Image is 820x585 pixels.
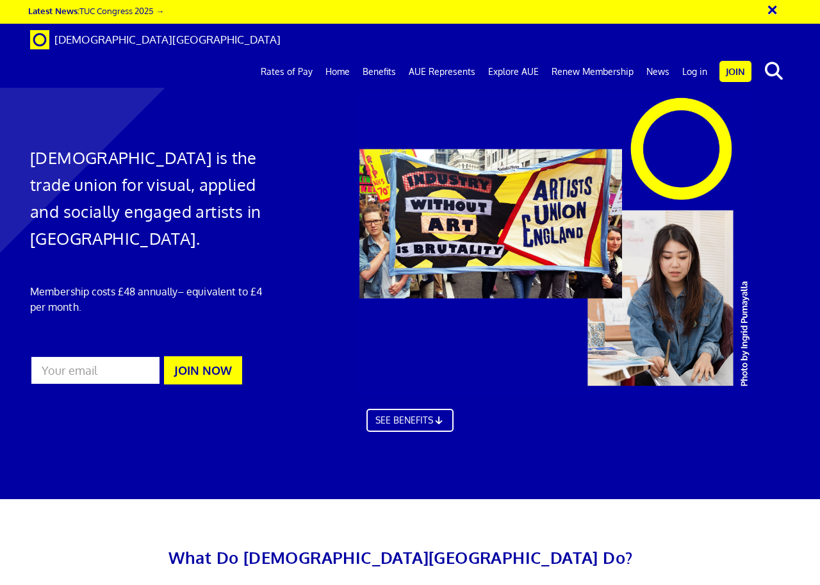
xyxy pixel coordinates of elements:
a: Brand [DEMOGRAPHIC_DATA][GEOGRAPHIC_DATA] [20,24,290,56]
a: Explore AUE [482,56,545,88]
p: Membership costs £48 annually – equivalent to £4 per month. [30,284,270,315]
a: Log in [676,56,714,88]
button: JOIN NOW [164,356,242,384]
h2: What Do [DEMOGRAPHIC_DATA][GEOGRAPHIC_DATA] Do? [94,544,707,571]
a: Benefits [356,56,402,88]
a: SEE BENEFITS [366,409,454,432]
input: Your email [30,356,161,385]
a: AUE Represents [402,56,482,88]
a: Rates of Pay [254,56,319,88]
a: Renew Membership [545,56,640,88]
button: search [754,58,793,85]
a: Join [719,61,751,82]
h1: [DEMOGRAPHIC_DATA] is the trade union for visual, applied and socially engaged artists in [GEOGRA... [30,144,270,252]
span: [DEMOGRAPHIC_DATA][GEOGRAPHIC_DATA] [54,33,281,46]
a: Latest News:TUC Congress 2025 → [28,5,164,16]
a: News [640,56,676,88]
a: Home [319,56,356,88]
strong: Latest News: [28,5,79,16]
